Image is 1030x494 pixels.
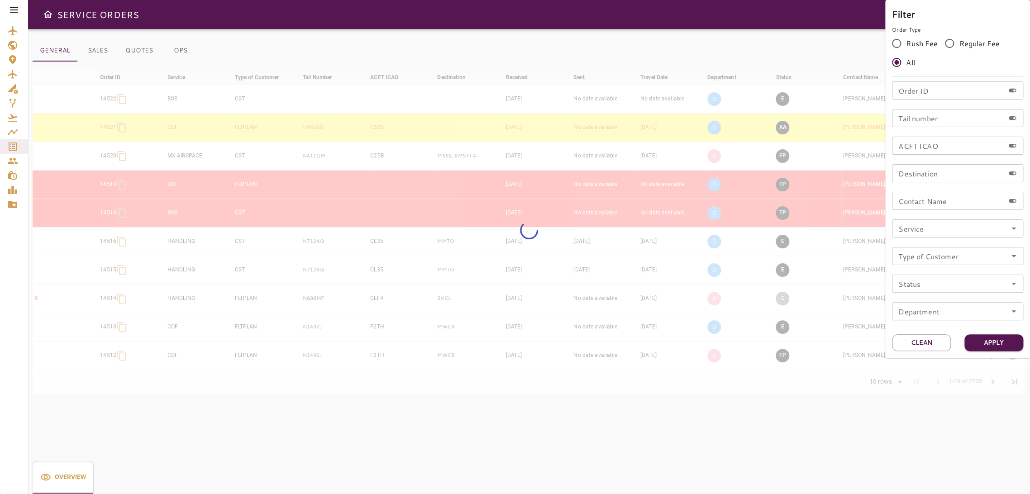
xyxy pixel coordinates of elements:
button: Open [1007,277,1020,290]
h6: Filter [892,7,1023,21]
button: Open [1007,222,1020,235]
button: Apply [964,334,1023,351]
button: Open [1007,305,1020,318]
span: Rush Fee [906,38,938,49]
span: Regular Fee [959,38,1000,49]
button: Clean [892,334,951,351]
button: Open [1007,250,1020,262]
div: rushFeeOrder [892,34,1023,72]
p: Order Type [892,26,1023,34]
span: All [906,57,915,68]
